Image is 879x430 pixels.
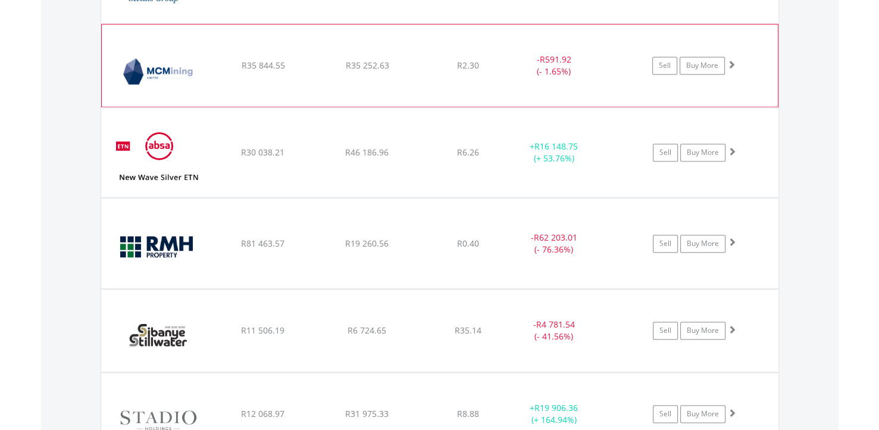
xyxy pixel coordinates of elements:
[107,213,209,285] img: EQU.ZA.RMH.png
[457,147,479,158] span: R6.26
[241,60,284,71] span: R35 844.55
[539,54,571,65] span: R591.92
[534,141,578,152] span: R16 148.75
[680,57,725,74] a: Buy More
[241,408,284,419] span: R12 068.97
[534,402,578,413] span: R19 906.36
[509,141,599,164] div: + (+ 53.76%)
[345,238,389,249] span: R19 260.56
[107,123,209,194] img: EQU.ZA.NEWSLV.png
[241,238,284,249] span: R81 463.57
[455,325,481,336] span: R35.14
[536,319,575,330] span: R4 781.54
[345,147,389,158] span: R46 186.96
[652,57,677,74] a: Sell
[680,144,725,161] a: Buy More
[345,60,389,71] span: R35 252.63
[457,408,479,419] span: R8.88
[457,60,479,71] span: R2.30
[534,232,577,243] span: R62 203.01
[108,39,210,104] img: EQU.ZA.MCZ.png
[680,322,725,339] a: Buy More
[457,238,479,249] span: R0.40
[653,144,678,161] a: Sell
[680,235,725,253] a: Buy More
[345,408,389,419] span: R31 975.33
[653,405,678,423] a: Sell
[509,232,599,255] div: - (- 76.36%)
[680,405,725,423] a: Buy More
[653,322,678,339] a: Sell
[348,325,386,336] span: R6 724.65
[241,325,284,336] span: R11 506.19
[107,304,209,369] img: EQU.ZA.SSW.png
[241,147,284,158] span: R30 038.21
[509,54,598,77] div: - (- 1.65%)
[653,235,678,253] a: Sell
[509,319,599,342] div: - (- 41.56%)
[509,402,599,426] div: + (+ 164.94%)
